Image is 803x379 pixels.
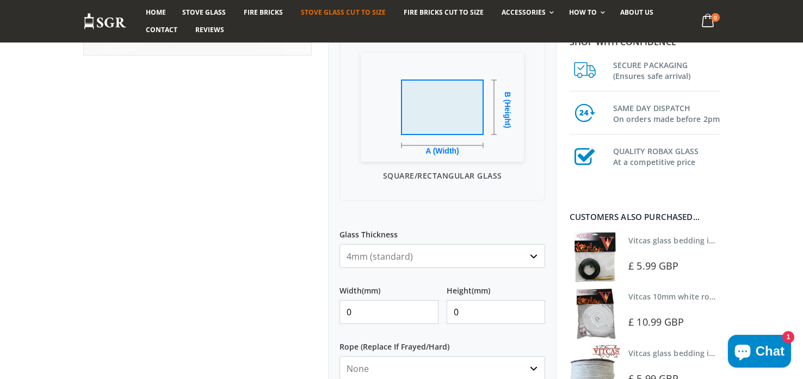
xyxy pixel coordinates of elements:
span: Home [146,8,166,17]
span: Stove Glass Cut To Size [301,8,385,17]
label: Height [447,276,546,296]
label: Glass Thickness [339,220,545,240]
a: How To [561,4,610,21]
span: Fire Bricks [244,8,283,17]
a: Stove Glass Cut To Size [293,4,393,21]
span: (mm) [472,286,490,296]
span: About us [620,8,653,17]
h3: SECURE PACKAGING (Ensures safe arrival) [613,58,720,82]
a: Stove Glass [174,4,234,21]
span: How To [569,8,597,17]
span: Accessories [502,8,546,17]
div: Customers also purchased... [570,213,720,221]
a: Fire Bricks Cut To Size [396,4,492,21]
span: Stove Glass [182,8,226,17]
p: Square/Rectangular Glass [351,170,534,181]
a: Home [138,4,174,21]
label: Width [339,276,438,296]
img: Stove Glass Replacement [83,13,127,30]
a: 0 [697,11,720,32]
h3: QUALITY ROBAX GLASS At a competitive price [613,144,720,168]
span: Fire Bricks Cut To Size [404,8,484,17]
inbox-online-store-chat: Shopify online store chat [725,335,794,370]
span: £ 10.99 GBP [628,315,684,328]
span: Reviews [195,25,224,34]
a: Fire Bricks [236,4,291,21]
label: Rope (Replace If Frayed/Hard) [339,332,545,352]
a: Accessories [493,4,559,21]
span: Contact [146,25,177,34]
a: About us [612,4,662,21]
h3: SAME DAY DISPATCH On orders made before 2pm [613,101,720,125]
img: Vitcas stove glass bedding in tape [570,232,620,283]
a: Contact [138,21,186,39]
a: Reviews [187,21,232,39]
span: (mm) [362,286,380,296]
span: £ 5.99 GBP [628,259,678,272]
img: Square/Rectangular Glass [361,53,524,162]
img: Vitcas white rope, glue and gloves kit 10mm [570,288,620,339]
span: 0 [711,13,720,22]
